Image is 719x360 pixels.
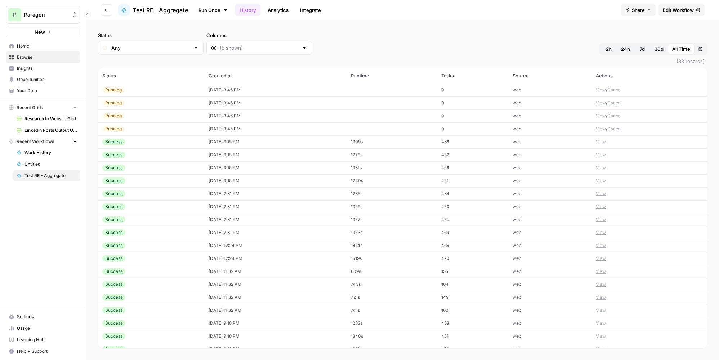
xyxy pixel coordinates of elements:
[24,127,77,134] span: Linkedin Posts Output Grid
[632,6,645,14] span: Share
[347,187,437,200] td: 1235s
[437,148,508,161] td: 452
[437,200,508,213] td: 470
[204,343,347,356] td: [DATE] 9:18 PM
[596,229,606,236] button: View
[437,291,508,304] td: 149
[607,126,622,132] button: Cancel
[204,68,347,84] th: Created at
[204,200,347,213] td: [DATE] 2:31 PM
[204,291,347,304] td: [DATE] 11:32 AM
[102,216,125,223] div: Success
[235,4,260,16] a: History
[347,161,437,174] td: 1331s
[437,187,508,200] td: 434
[596,126,606,132] button: View
[672,45,690,53] span: All Time
[508,200,591,213] td: web
[437,122,508,135] td: 0
[596,255,606,262] button: View
[508,343,591,356] td: web
[347,135,437,148] td: 1309s
[204,148,347,161] td: [DATE] 3:15 PM
[596,346,606,352] button: View
[347,291,437,304] td: 721s
[6,40,80,52] a: Home
[596,216,606,223] button: View
[133,6,188,14] span: Test RE - Aggregate
[596,152,606,158] button: View
[607,100,622,106] button: Cancel
[102,190,125,197] div: Success
[347,330,437,343] td: 1340s
[204,265,347,278] td: [DATE] 11:32 AM
[102,100,125,106] div: Running
[596,294,606,301] button: View
[13,125,80,136] a: Linkedin Posts Output Grid
[655,45,664,53] span: 30d
[508,84,591,96] td: web
[437,109,508,122] td: 0
[17,314,77,320] span: Settings
[596,268,606,275] button: View
[204,84,347,96] td: [DATE] 3:46 PM
[347,278,437,291] td: 743s
[621,4,656,16] button: Share
[118,4,188,16] a: Test RE - Aggregate
[102,333,125,339] div: Success
[508,68,591,84] th: Source
[508,213,591,226] td: web
[102,87,125,93] div: Running
[508,148,591,161] td: web
[437,174,508,187] td: 451
[596,320,606,327] button: View
[6,27,80,37] button: New
[607,113,622,119] button: Cancel
[17,104,43,111] span: Recent Grids
[102,294,125,301] div: Success
[206,32,312,39] label: Columns
[204,213,347,226] td: [DATE] 2:31 PM
[591,96,707,109] td: /
[508,122,591,135] td: web
[347,252,437,265] td: 1519s
[98,55,707,68] span: (38 records)
[6,136,80,147] button: Recent Workflows
[437,213,508,226] td: 474
[437,265,508,278] td: 155
[220,44,299,51] input: (5 shown)
[621,45,630,53] span: 24h
[17,138,54,145] span: Recent Workflows
[17,54,77,60] span: Browse
[204,96,347,109] td: [DATE] 3:46 PM
[508,265,591,278] td: web
[437,135,508,148] td: 436
[634,43,650,55] button: 7d
[596,307,606,314] button: View
[617,43,634,55] button: 24h
[437,161,508,174] td: 456
[24,172,77,179] span: Test RE - Aggregate
[204,161,347,174] td: [DATE] 3:15 PM
[24,149,77,156] span: Work History
[596,165,606,171] button: View
[437,84,508,96] td: 0
[102,242,125,249] div: Success
[437,226,508,239] td: 469
[6,102,80,113] button: Recent Grids
[658,4,705,16] a: Edit Workflow
[508,252,591,265] td: web
[17,325,77,332] span: Usage
[17,65,77,72] span: Insights
[24,161,77,167] span: Untitled
[35,28,45,36] span: New
[508,278,591,291] td: web
[204,252,347,265] td: [DATE] 12:24 PM
[596,113,606,119] button: View
[102,255,125,262] div: Success
[296,4,325,16] a: Integrate
[347,265,437,278] td: 609s
[263,4,293,16] a: Analytics
[102,139,125,145] div: Success
[102,281,125,288] div: Success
